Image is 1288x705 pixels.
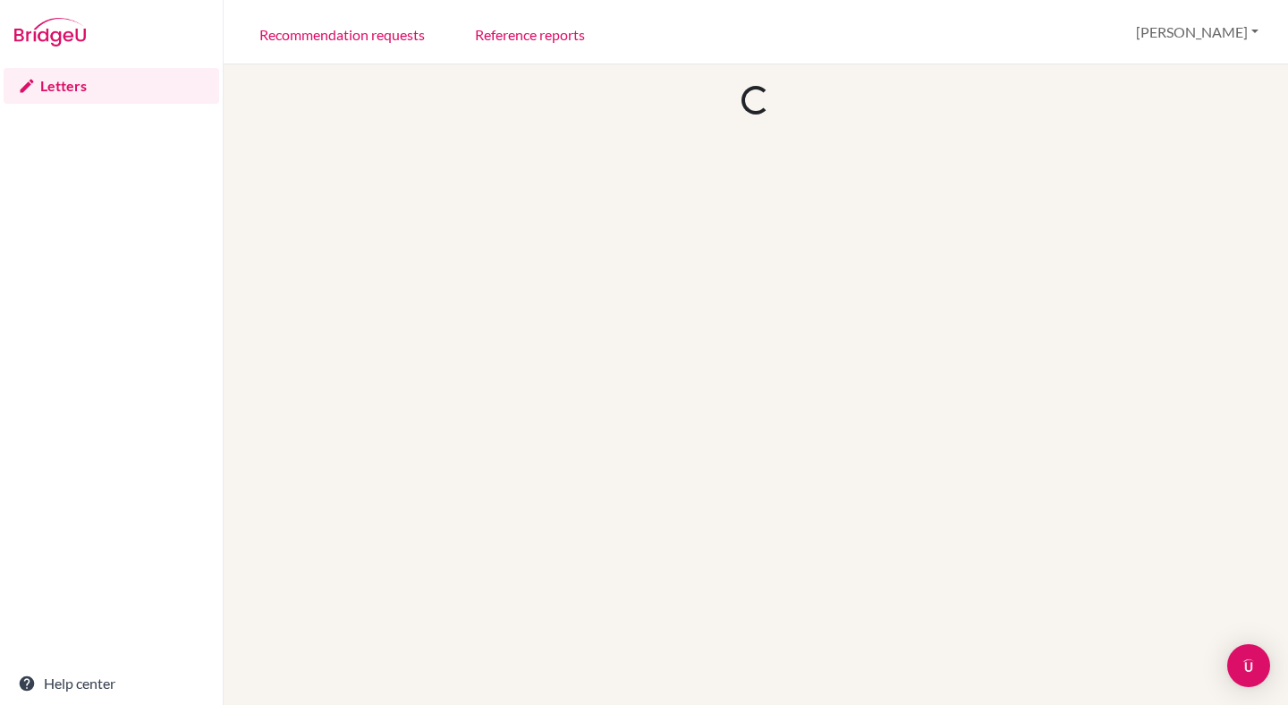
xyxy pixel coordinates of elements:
[1128,15,1267,49] button: [PERSON_NAME]
[1227,644,1270,687] div: Open Intercom Messenger
[737,81,775,120] div: Loading...
[4,68,219,104] a: Letters
[461,3,599,64] a: Reference reports
[4,666,219,701] a: Help center
[245,3,439,64] a: Recommendation requests
[14,18,86,47] img: Bridge-U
